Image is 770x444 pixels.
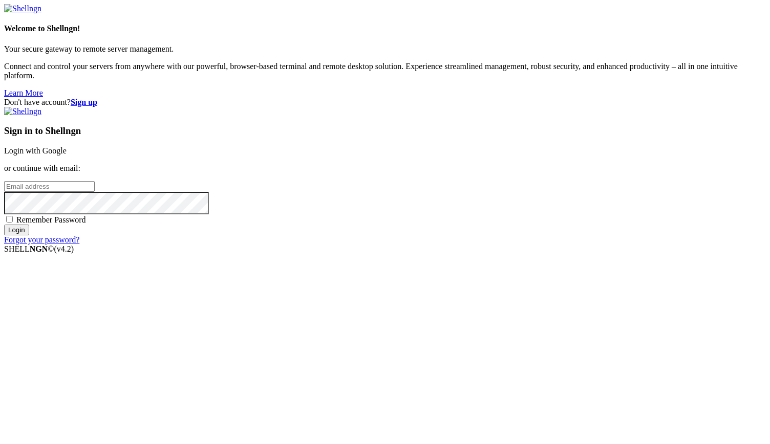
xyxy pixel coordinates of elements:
div: Don't have account? [4,98,766,107]
span: SHELL © [4,245,74,253]
input: Email address [4,181,95,192]
p: or continue with email: [4,164,766,173]
span: 4.2.0 [54,245,74,253]
a: Login with Google [4,146,67,155]
p: Connect and control your servers from anywhere with our powerful, browser-based terminal and remo... [4,62,766,80]
a: Learn More [4,88,43,97]
b: NGN [30,245,48,253]
input: Login [4,225,29,235]
img: Shellngn [4,107,41,116]
p: Your secure gateway to remote server management. [4,45,766,54]
h3: Sign in to Shellngn [4,125,766,137]
h4: Welcome to Shellngn! [4,24,766,33]
a: Sign up [71,98,97,106]
img: Shellngn [4,4,41,13]
a: Forgot your password? [4,235,79,244]
span: Remember Password [16,215,86,224]
input: Remember Password [6,216,13,223]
